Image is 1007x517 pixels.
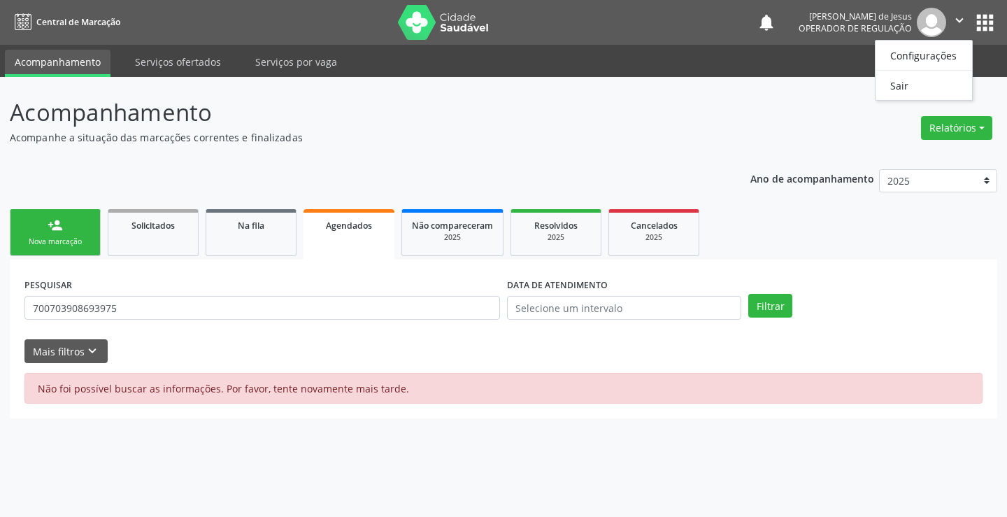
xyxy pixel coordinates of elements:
[36,16,120,28] span: Central de Marcação
[131,220,175,232] span: Solicitados
[10,95,701,130] p: Acompanhamento
[10,10,120,34] a: Central de Marcação
[238,220,264,232] span: Na fila
[326,220,372,232] span: Agendados
[619,232,689,243] div: 2025
[521,232,591,243] div: 2025
[24,296,500,320] input: Nome, CNS
[412,220,493,232] span: Não compareceram
[876,76,972,95] a: Sair
[631,220,678,232] span: Cancelados
[20,236,90,247] div: Nova marcação
[24,373,983,404] div: Não foi possível buscar as informações. Por favor, tente novamente mais tarde.
[24,274,72,296] label: PESQUISAR
[85,344,100,359] i: keyboard_arrow_down
[125,50,231,74] a: Serviços ofertados
[875,40,973,101] ul: 
[750,169,874,187] p: Ano de acompanhamento
[507,274,608,296] label: DATA DE ATENDIMENTO
[973,10,997,35] button: apps
[946,8,973,37] button: 
[10,130,701,145] p: Acompanhe a situação das marcações correntes e finalizadas
[921,116,992,140] button: Relatórios
[757,13,776,32] button: notifications
[412,232,493,243] div: 2025
[876,45,972,65] a: Configurações
[748,294,792,318] button: Filtrar
[952,13,967,28] i: 
[507,296,741,320] input: Selecione um intervalo
[799,22,912,34] span: Operador de regulação
[534,220,578,232] span: Resolvidos
[24,339,108,364] button: Mais filtroskeyboard_arrow_down
[917,8,946,37] img: img
[245,50,347,74] a: Serviços por vaga
[799,10,912,22] div: [PERSON_NAME] de Jesus
[5,50,110,77] a: Acompanhamento
[48,218,63,233] div: person_add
